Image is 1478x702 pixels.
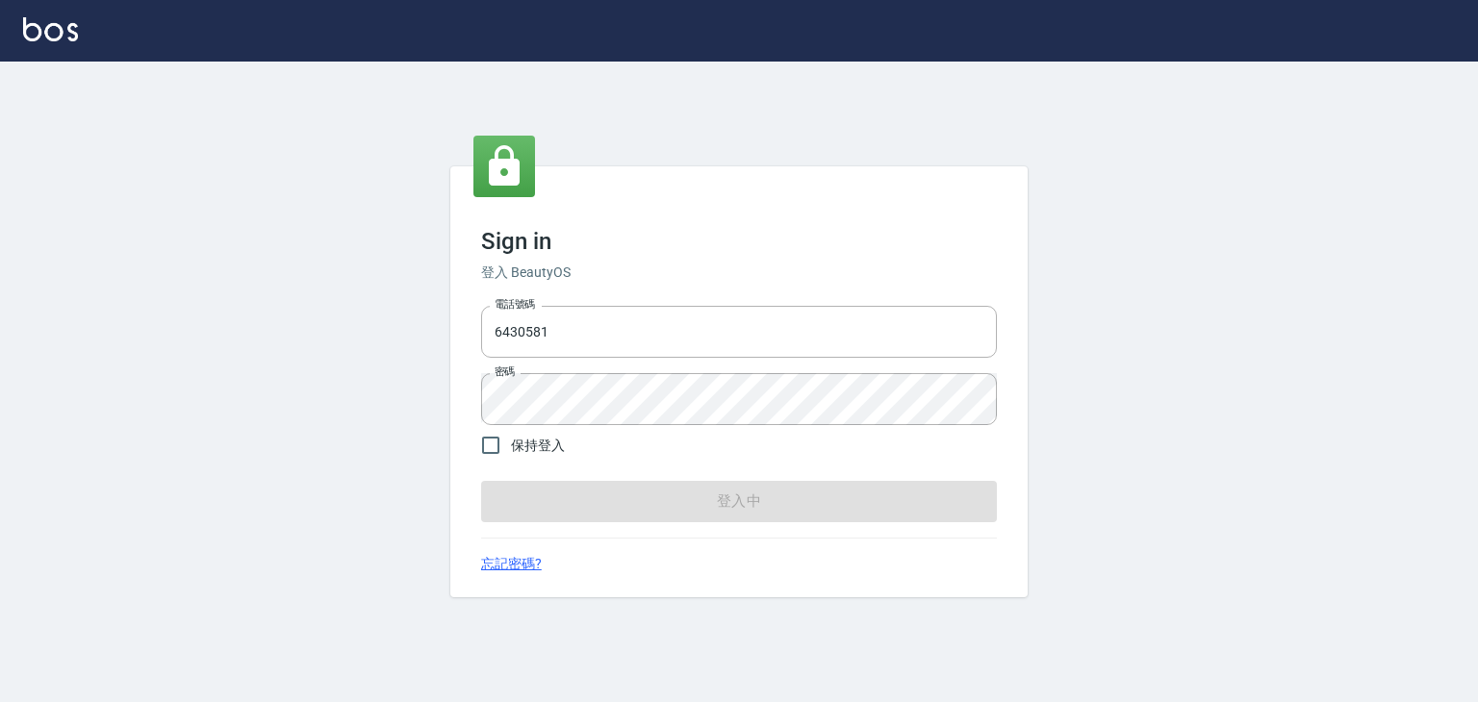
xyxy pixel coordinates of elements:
[481,263,997,283] h6: 登入 BeautyOS
[495,297,535,312] label: 電話號碼
[481,228,997,255] h3: Sign in
[481,554,542,574] a: 忘記密碼?
[495,364,515,379] label: 密碼
[23,17,78,41] img: Logo
[511,436,565,456] span: 保持登入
